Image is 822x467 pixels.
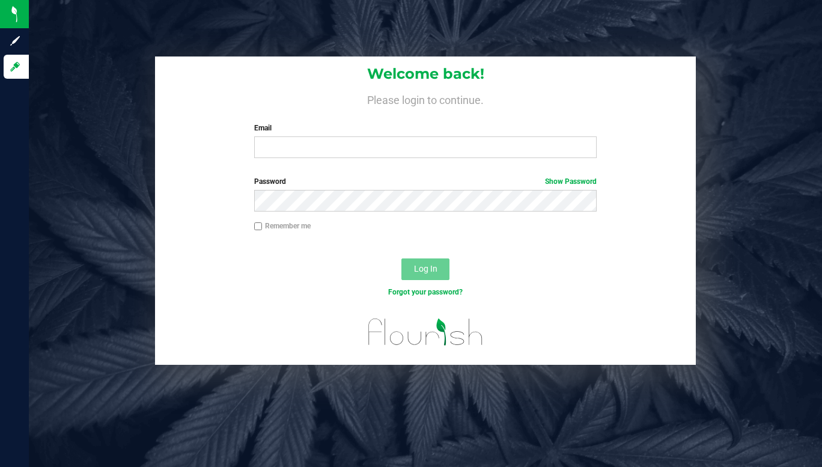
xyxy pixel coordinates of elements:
h4: Please login to continue. [155,91,696,106]
img: flourish_logo.svg [358,310,493,353]
a: Show Password [545,177,597,186]
h1: Welcome back! [155,66,696,82]
span: Log In [414,264,437,273]
inline-svg: Log in [9,61,21,73]
input: Remember me [254,222,263,231]
a: Forgot your password? [388,288,463,296]
inline-svg: Sign up [9,35,21,47]
label: Email [254,123,597,133]
label: Remember me [254,221,311,231]
button: Log In [401,258,449,280]
span: Password [254,177,286,186]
